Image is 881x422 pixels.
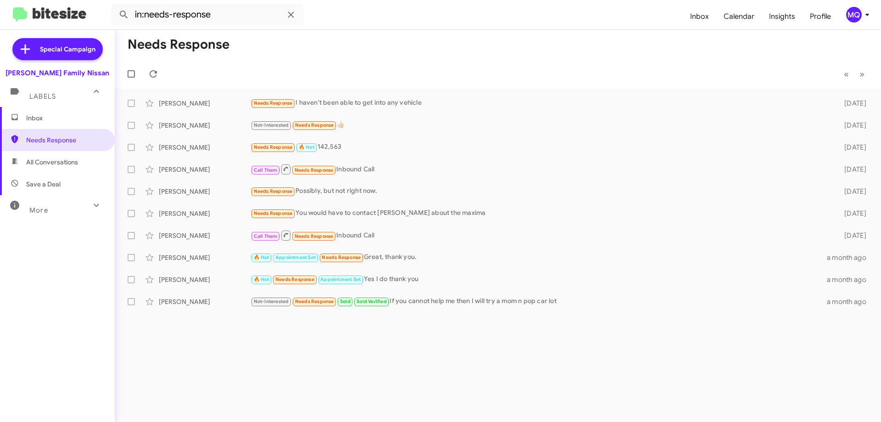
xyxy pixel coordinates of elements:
[12,38,103,60] a: Special Campaign
[295,122,334,128] span: Needs Response
[844,68,849,80] span: «
[159,253,251,262] div: [PERSON_NAME]
[275,254,316,260] span: Appointment Set
[111,4,304,26] input: Search
[159,187,251,196] div: [PERSON_NAME]
[254,167,278,173] span: Call Them
[26,135,104,145] span: Needs Response
[830,165,874,174] div: [DATE]
[254,188,293,194] span: Needs Response
[299,144,314,150] span: 🔥 Hot
[29,206,48,214] span: More
[295,298,334,304] span: Needs Response
[830,99,874,108] div: [DATE]
[827,297,874,306] div: a month ago
[295,233,334,239] span: Needs Response
[839,65,870,84] nav: Page navigation example
[251,296,827,307] div: If you cannot help me then I will try a mom n pop car lot
[159,231,251,240] div: [PERSON_NAME]
[827,275,874,284] div: a month ago
[859,68,864,80] span: »
[128,37,229,52] h1: Needs Response
[40,45,95,54] span: Special Campaign
[159,99,251,108] div: [PERSON_NAME]
[159,297,251,306] div: [PERSON_NAME]
[251,230,830,241] div: Inbound Call
[254,298,289,304] span: Not-Interested
[6,68,109,78] div: [PERSON_NAME] Family Nissan
[357,298,387,304] span: Sold Verified
[320,276,361,282] span: Appointment Set
[322,254,361,260] span: Needs Response
[251,163,830,175] div: Inbound Call
[854,65,870,84] button: Next
[251,208,830,219] div: You would have to contact [PERSON_NAME] about the maxima
[254,210,293,216] span: Needs Response
[251,142,830,152] div: 142,563
[275,276,314,282] span: Needs Response
[251,274,827,285] div: Yes I do thank you
[159,121,251,130] div: [PERSON_NAME]
[830,231,874,240] div: [DATE]
[254,100,293,106] span: Needs Response
[830,143,874,152] div: [DATE]
[762,3,803,30] a: Insights
[295,167,334,173] span: Needs Response
[803,3,838,30] a: Profile
[159,275,251,284] div: [PERSON_NAME]
[716,3,762,30] a: Calendar
[251,186,830,197] div: Possibly, but not right now.
[26,113,104,123] span: Inbox
[254,254,269,260] span: 🔥 Hot
[827,253,874,262] div: a month ago
[830,209,874,218] div: [DATE]
[830,187,874,196] div: [DATE]
[159,209,251,218] div: [PERSON_NAME]
[254,144,293,150] span: Needs Response
[838,65,854,84] button: Previous
[683,3,716,30] a: Inbox
[159,165,251,174] div: [PERSON_NAME]
[830,121,874,130] div: [DATE]
[254,276,269,282] span: 🔥 Hot
[26,158,78,167] span: All Conversations
[254,233,278,239] span: Call Them
[838,7,871,23] button: MQ
[251,120,830,130] div: 👍🏼
[251,252,827,263] div: Great, thank you.
[29,92,56,101] span: Labels
[254,122,289,128] span: Not-Interested
[159,143,251,152] div: [PERSON_NAME]
[251,98,830,108] div: I haven't been able to get into any vehicle
[846,7,862,23] div: MQ
[26,180,61,189] span: Save a Deal
[340,298,351,304] span: Sold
